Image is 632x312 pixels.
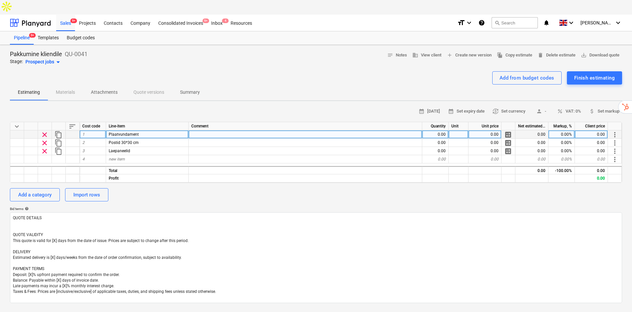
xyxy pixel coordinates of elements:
[575,130,608,139] div: 0.00
[154,15,207,31] a: Consolidated Invoices9+
[109,140,139,145] span: Postid 30*30 cm
[515,130,548,139] div: 0.00
[589,108,595,114] span: attach_money
[494,50,535,60] button: Copy estimate
[575,155,608,163] div: 0.00
[574,74,615,82] div: Finish estimating
[10,58,23,66] p: Stage:
[478,19,485,27] i: Knowledge base
[578,50,622,60] button: Download quote
[468,122,502,130] div: Unit price
[416,106,443,117] button: [DATE]
[55,147,62,155] span: Duplicate row
[65,188,108,201] button: Import rows
[538,52,576,59] span: Delete estimate
[575,122,608,130] div: Client price
[91,89,118,96] p: Attachments
[548,130,575,139] div: 0.00%
[535,50,578,60] button: Delete estimate
[449,122,468,130] div: Unit
[538,52,543,58] span: delete
[387,52,407,59] span: Notes
[227,14,256,31] div: Resources
[497,52,503,58] span: file_copy
[25,58,62,66] div: Prospect jobs
[29,33,36,38] span: 9+
[515,139,548,147] div: 0.00
[468,139,502,147] div: 0.00
[10,50,62,58] p: Pakkumine kliendile
[548,166,575,174] div: -100.00%
[422,147,449,155] div: 0.00
[203,18,209,23] span: 9+
[82,140,85,145] span: 2
[515,155,548,163] div: 0.00
[492,71,562,85] button: Add from budget codes
[55,131,62,139] span: Duplicate row
[106,174,189,183] div: Profit
[611,131,619,139] span: More actions
[13,122,21,130] span: Collapse all categories
[581,52,619,59] span: Download quote
[493,108,525,115] span: Set currency
[10,212,622,303] textarea: QUOTE DETAILS QUOTE VALIDITY This quote is valid for [X] days from the date of issue. Prices are ...
[422,155,449,163] div: 0.00
[457,19,465,27] i: format_size
[548,139,575,147] div: 0.00%
[18,89,40,96] p: Estimating
[422,139,449,147] div: 0.00
[106,166,189,174] div: Total
[531,106,552,117] button: -
[10,31,34,45] div: Pipeline
[41,131,49,139] span: Remove row
[445,106,487,117] button: Set expiry date
[10,207,622,211] div: Bid terms
[419,108,425,114] span: calendar_month
[41,147,49,155] span: Remove row
[500,74,554,82] div: Add from budget codes
[575,139,608,147] div: 0.00
[55,139,62,147] span: Duplicate row
[448,108,485,115] span: Set expiry date
[68,122,76,130] span: Sort rows within table
[207,14,227,31] div: Inbox
[100,15,127,31] a: Contacts
[468,147,502,155] div: 0.00
[41,139,49,147] span: Remove row
[222,18,229,23] span: 4
[533,108,549,115] span: -
[515,147,548,155] div: 0.00
[419,108,440,115] span: [DATE]
[412,52,418,58] span: business
[492,17,538,28] button: Search
[227,15,256,31] a: Resources
[34,31,63,45] a: Templates
[557,108,581,115] span: VAT: 0%
[468,130,502,139] div: 0.00
[109,132,139,137] span: Plaatvundament
[614,19,622,27] i: keyboard_arrow_down
[548,155,575,163] div: 0.00%
[387,52,393,58] span: notes
[82,132,85,137] span: 1
[575,166,608,174] div: 0.00
[56,14,75,31] div: Sales
[444,50,494,60] button: Create new version
[54,58,62,66] span: arrow_drop_down
[80,122,106,130] div: Cost code
[70,18,77,23] span: 9+
[127,14,154,31] div: Company
[180,89,200,96] p: Summary
[56,15,75,31] a: Sales9+
[567,19,575,27] i: keyboard_arrow_down
[10,188,60,201] button: Add a category
[154,14,207,31] div: Consolidated Invoices
[504,139,512,147] span: Manage detailed breakdown for the row
[589,108,619,115] span: Set markup
[18,191,52,199] div: Add a category
[63,31,99,45] a: Budget codes
[611,139,619,147] span: More actions
[100,14,127,31] div: Contacts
